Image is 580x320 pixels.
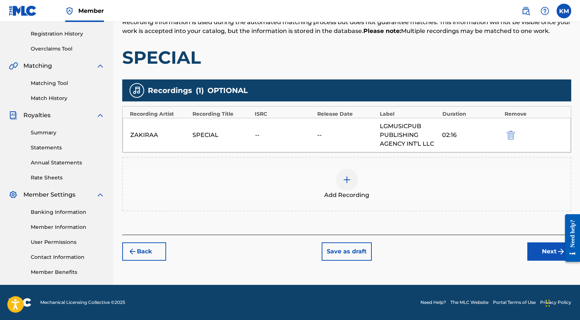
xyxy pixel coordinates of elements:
a: Overclaims Tool [31,45,105,53]
div: Drag [546,292,550,314]
span: Member Settings [23,190,75,199]
img: search [521,7,530,15]
div: SPECIAL [192,131,251,139]
img: 7ee5dd4eb1f8a8e3ef2f.svg [128,247,137,256]
div: Recording Artist [130,110,189,118]
span: Recordings [148,85,192,96]
div: 02:16 [442,131,501,139]
a: Rate Sheets [31,174,105,182]
a: Privacy Policy [540,299,571,306]
img: Matching [9,62,18,70]
img: f7272a7cc735f4ea7f67.svg [557,247,565,256]
div: LGMUSICPUB PUBLISHING AGENCY INT'L LLC [380,122,438,148]
span: Member [78,7,104,15]
div: Label [380,110,439,118]
img: logo [9,298,31,307]
iframe: Chat Widget [543,285,580,320]
a: Contact Information [31,253,105,261]
a: Member Information [31,223,105,231]
img: recording [132,86,141,95]
span: Matching [23,62,52,70]
img: Member Settings [9,190,18,199]
a: Banking Information [31,208,105,216]
a: Portal Terms of Use [493,299,536,306]
strong: Please note: [363,27,401,34]
div: Release Date [317,110,376,118]
div: Help [538,4,552,18]
a: Statements [31,144,105,152]
a: Annual Statements [31,159,105,167]
a: Public Search [519,4,533,18]
a: Match History [31,94,105,102]
span: OPTIONAL [207,85,248,96]
img: help [540,7,549,15]
div: -- [317,131,376,139]
a: User Permissions [31,238,105,246]
span: Royalties [23,111,50,120]
button: Save as draft [322,242,372,261]
span: ( 1 ) [196,85,204,96]
div: -- [255,131,314,139]
a: Registration History [31,30,105,38]
a: Need Help? [420,299,446,306]
a: Matching Tool [31,79,105,87]
iframe: Resource Center [560,209,580,268]
img: expand [96,62,105,70]
img: expand [96,190,105,199]
h1: SPECIAL [122,46,571,68]
a: Summary [31,129,105,137]
div: Recording Title [192,110,251,118]
div: User Menu [557,4,571,18]
div: Remove [505,110,564,118]
a: Member Benefits [31,268,105,276]
button: Next [527,242,571,261]
span: Add Recording [324,191,369,200]
div: Duration [442,110,501,118]
div: ZAKIRAA [130,131,189,139]
img: Royalties [9,111,18,120]
span: Mechanical Licensing Collective © 2025 [40,299,125,306]
img: MLC Logo [9,5,37,16]
button: Back [122,242,166,261]
img: expand [96,111,105,120]
div: ISRC [255,110,314,118]
a: The MLC Website [450,299,489,306]
img: add [343,175,351,184]
img: Top Rightsholder [65,7,74,15]
img: 12a2ab48e56ec057fbd8.svg [507,131,515,139]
